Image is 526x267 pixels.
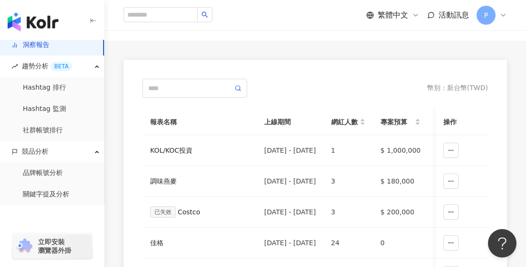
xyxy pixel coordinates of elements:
[38,238,71,255] span: 立即安裝 瀏覽器外掛
[8,12,58,31] img: logo
[264,145,316,156] div: [DATE] - [DATE]
[11,40,49,50] a: 洞察報告
[324,197,373,228] td: 3
[264,238,316,248] div: [DATE] - [DATE]
[373,166,429,197] td: $ 180,000
[143,109,257,135] th: 報表名稱
[427,83,488,93] div: 幣別 ： 新台幣 ( TWD )
[23,168,63,178] a: 品牌帳號分析
[324,228,373,258] td: 24
[324,135,373,166] td: 1
[324,166,373,197] td: 3
[23,104,66,114] a: Hashtag 監測
[15,239,34,254] img: chrome extension
[257,109,324,135] th: 上線期間
[264,207,316,217] div: [DATE] - [DATE]
[150,238,249,248] a: 佳格
[23,190,69,199] a: 關鍵字提及分析
[150,176,249,186] a: 調味燕麥
[150,206,249,218] div: Costco
[373,109,429,135] th: 專案預算
[264,176,316,186] div: [DATE] - [DATE]
[150,145,249,156] a: KOL/KOC投資
[22,141,48,162] span: 競品分析
[150,206,176,218] div: 已失效
[378,10,408,20] span: 繁體中文
[50,62,72,71] div: BETA
[373,135,429,166] td: $ 1,000,000
[23,83,66,92] a: Hashtag 排行
[373,197,429,228] td: $ 200,000
[22,55,72,77] span: 趨勢分析
[23,126,63,135] a: 社群帳號排行
[436,109,488,135] th: 操作
[488,229,516,258] iframe: Help Scout Beacon - Open
[324,109,373,135] th: 網紅人數
[11,63,18,70] span: rise
[381,117,413,127] span: 專案預算
[484,10,488,20] span: P
[331,117,358,127] span: 網紅人數
[201,11,208,18] span: search
[12,233,92,259] a: chrome extension立即安裝 瀏覽器外掛
[373,228,429,258] td: 0
[439,10,469,19] span: 活動訊息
